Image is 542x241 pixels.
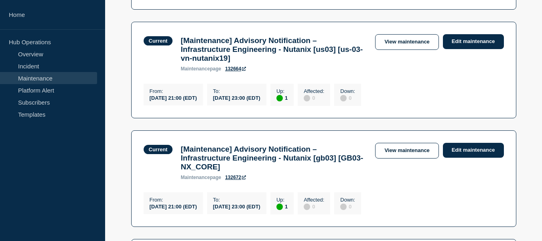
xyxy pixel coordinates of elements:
p: Down : [340,88,355,94]
p: page [181,66,221,72]
p: From : [150,88,197,94]
p: Affected : [304,197,324,203]
p: To : [213,88,260,94]
p: Down : [340,197,355,203]
div: [DATE] 23:00 (EDT) [213,203,260,210]
div: disabled [340,95,347,101]
h3: [Maintenance] Advisory Notification – Infrastructure Engineering - Nutanix [us03] [us-03-vn-nutan... [181,36,367,63]
div: 1 [276,203,288,210]
a: 132664 [225,66,246,72]
div: up [276,204,283,210]
div: 0 [304,94,324,101]
div: disabled [304,95,310,101]
div: [DATE] 21:00 (EDT) [150,94,197,101]
div: up [276,95,283,101]
div: [DATE] 23:00 (EDT) [213,94,260,101]
p: To : [213,197,260,203]
a: 132672 [225,175,246,180]
div: [DATE] 21:00 (EDT) [150,203,197,210]
p: Up : [276,197,288,203]
div: Current [149,38,168,44]
span: maintenance [181,175,210,180]
h3: [Maintenance] Advisory Notification – Infrastructure Engineering - Nutanix [gb03] [GB03-NX_CORE] [181,145,367,171]
p: Affected : [304,88,324,94]
a: Edit maintenance [443,34,504,49]
a: View maintenance [375,143,438,159]
div: 0 [304,203,324,210]
p: From : [150,197,197,203]
div: disabled [340,204,347,210]
div: 1 [276,94,288,101]
div: 0 [340,94,355,101]
div: disabled [304,204,310,210]
a: Edit maintenance [443,143,504,158]
p: Up : [276,88,288,94]
a: View maintenance [375,34,438,50]
div: 0 [340,203,355,210]
p: page [181,175,221,180]
div: Current [149,146,168,152]
span: maintenance [181,66,210,72]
